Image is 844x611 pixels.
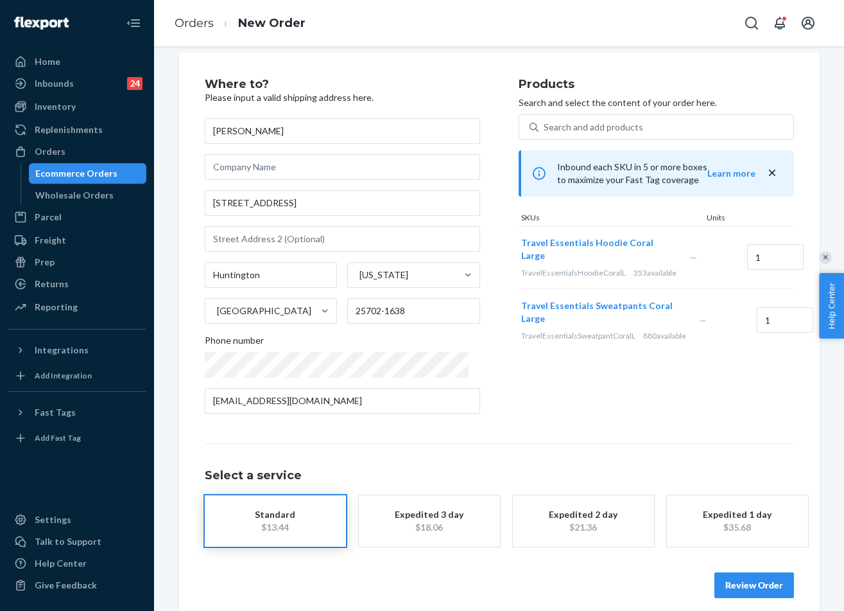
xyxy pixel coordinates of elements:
div: Units [704,212,762,226]
div: [US_STATE] [359,269,408,281]
span: TravelEssentialsHoodieCoralL [521,268,626,278]
a: Inventory [8,96,146,117]
div: Expedited 1 day [686,508,789,521]
input: Quantity [747,244,804,270]
button: Integrations [8,340,146,360]
input: Street Address 2 (Optional) [205,226,480,252]
button: Travel Essentials Sweatpants Coral Large [521,299,684,325]
div: Replenishments [35,123,103,136]
a: Freight [8,230,146,251]
div: Inventory [35,100,76,113]
div: Ecommerce Orders [35,167,117,180]
button: Expedited 1 day$35.68 [667,495,808,547]
span: TravelEssentialsSweatpantCoralL [521,331,635,341]
div: Inbound each SKU in 5 or more boxes to maximize your Fast Tag coverage [519,150,794,197]
a: Talk to Support [8,531,146,552]
a: Inbounds24 [8,73,146,94]
input: City [205,262,338,288]
a: Reporting [8,297,146,317]
button: close [766,166,779,180]
input: Quantity [757,307,813,333]
input: [GEOGRAPHIC_DATA] [216,305,217,317]
button: Open account menu [795,10,821,36]
div: Talk to Support [35,535,101,548]
span: — [699,315,707,326]
button: Travel Essentials Hoodie Coral Large [521,236,674,262]
span: Travel Essentials Sweatpants Coral Large [521,300,673,324]
div: 24 [127,77,142,90]
a: Wholesale Orders [29,185,147,206]
input: Company Name [205,154,480,180]
input: [US_STATE] [358,269,359,281]
div: Prep [35,256,55,269]
a: Add Integration [8,366,146,386]
div: $18.06 [378,521,481,534]
div: Search and add products [544,121,643,134]
p: Please input a valid shipping address here. [205,91,480,104]
h2: Products [519,78,794,91]
span: Phone number [205,334,264,352]
button: Close Navigation [121,10,146,36]
input: First & Last Name [205,118,480,144]
button: Review Order [714,572,794,598]
div: Home [35,55,60,68]
div: $13.44 [224,521,327,534]
div: Remove Item [819,251,832,264]
div: Settings [35,513,71,526]
button: Expedited 2 day$21.36 [513,495,654,547]
span: 353 available [633,268,676,278]
button: Expedited 3 day$18.06 [359,495,500,547]
span: 880 available [643,331,686,341]
ol: breadcrumbs [164,4,316,42]
h2: Where to? [205,78,480,91]
div: Parcel [35,211,62,224]
span: — [689,252,697,263]
div: Inbounds [35,77,74,90]
div: SKUs [519,212,704,226]
div: Wholesale Orders [35,189,114,202]
button: Fast Tags [8,402,146,423]
div: Add Fast Tag [35,432,81,443]
a: New Order [238,16,306,30]
div: Freight [35,234,66,247]
div: [GEOGRAPHIC_DATA] [217,305,311,317]
div: Returns [35,278,69,290]
a: Orders [8,141,146,162]
div: Integrations [35,344,89,357]
p: Search and select the content of your order here. [519,96,794,109]
a: Ecommerce Orders [29,163,147,184]
button: Give Feedback [8,575,146,596]
div: Reporting [35,301,78,314]
a: Parcel [8,207,146,227]
img: Flexport logo [14,17,69,30]
button: Help Center [819,273,844,339]
a: Returns [8,274,146,294]
input: Email (Only Required for International) [205,388,480,414]
div: Fast Tags [35,406,76,419]
div: Expedited 2 day [532,508,635,521]
a: Home [8,51,146,72]
input: ZIP Code [347,298,480,324]
span: Travel Essentials Hoodie Coral Large [521,237,653,261]
div: $35.68 [686,521,789,534]
a: Help Center [8,553,146,574]
a: Orders [175,16,214,30]
a: Prep [8,252,146,272]
div: $21.36 [532,521,635,534]
div: Expedited 3 day [378,508,481,521]
button: Open notifications [767,10,793,36]
div: Add Integration [35,370,92,381]
button: Learn more [707,167,755,180]
a: Settings [8,509,146,530]
a: Replenishments [8,120,146,140]
a: Add Fast Tag [8,428,146,448]
div: Standard [224,508,327,521]
input: Street Address [205,190,480,216]
h1: Select a service [205,470,794,483]
button: Open Search Box [739,10,764,36]
div: Give Feedback [35,579,97,592]
button: Standard$13.44 [205,495,346,547]
div: Orders [35,145,65,158]
div: Help Center [35,557,87,570]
